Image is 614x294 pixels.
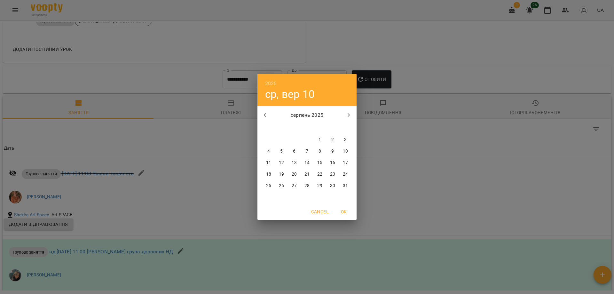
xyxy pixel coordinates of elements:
[276,157,287,169] button: 12
[306,148,308,155] p: 7
[276,146,287,157] button: 5
[331,137,334,143] p: 2
[327,124,338,131] span: сб
[314,146,326,157] button: 8
[340,124,351,131] span: нд
[304,160,310,166] p: 14
[334,206,354,218] button: OK
[267,148,270,155] p: 4
[330,183,335,189] p: 30
[314,124,326,131] span: пт
[314,169,326,180] button: 22
[279,160,284,166] p: 12
[301,169,313,180] button: 21
[340,134,351,146] button: 3
[336,208,351,216] span: OK
[340,180,351,192] button: 31
[288,124,300,131] span: ср
[340,157,351,169] button: 17
[263,124,274,131] span: пн
[314,180,326,192] button: 29
[265,79,277,88] button: 2025
[301,124,313,131] span: чт
[327,134,338,146] button: 2
[288,169,300,180] button: 20
[263,157,274,169] button: 11
[263,180,274,192] button: 25
[330,171,335,178] p: 23
[340,169,351,180] button: 24
[263,169,274,180] button: 18
[327,146,338,157] button: 9
[301,157,313,169] button: 14
[311,208,328,216] span: Cancel
[265,88,315,101] button: ср, вер 10
[292,160,297,166] p: 13
[314,157,326,169] button: 15
[288,146,300,157] button: 6
[327,180,338,192] button: 30
[301,180,313,192] button: 28
[314,134,326,146] button: 1
[317,183,322,189] p: 29
[330,160,335,166] p: 16
[327,157,338,169] button: 16
[343,171,348,178] p: 24
[266,171,271,178] p: 18
[343,160,348,166] p: 17
[280,148,283,155] p: 5
[344,137,347,143] p: 3
[319,137,321,143] p: 1
[304,171,310,178] p: 21
[319,148,321,155] p: 8
[288,180,300,192] button: 27
[340,146,351,157] button: 10
[343,183,348,189] p: 31
[276,180,287,192] button: 26
[279,183,284,189] p: 26
[276,169,287,180] button: 19
[293,148,295,155] p: 6
[343,148,348,155] p: 10
[301,146,313,157] button: 7
[292,171,297,178] p: 20
[317,160,322,166] p: 15
[327,169,338,180] button: 23
[304,183,310,189] p: 28
[317,171,322,178] p: 22
[309,206,331,218] button: Cancel
[292,183,297,189] p: 27
[266,183,271,189] p: 25
[273,111,342,119] p: серпень 2025
[331,148,334,155] p: 9
[276,124,287,131] span: вт
[288,157,300,169] button: 13
[266,160,271,166] p: 11
[279,171,284,178] p: 19
[263,146,274,157] button: 4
